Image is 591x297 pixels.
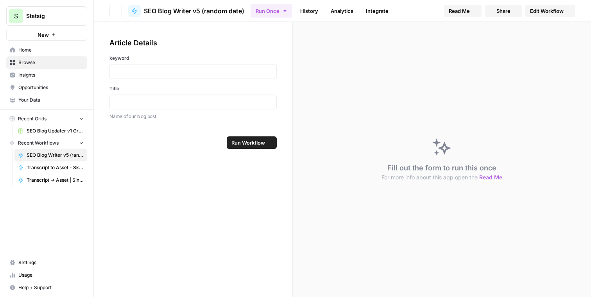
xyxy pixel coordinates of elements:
[6,269,87,281] a: Usage
[18,272,84,279] span: Usage
[485,5,522,17] button: Share
[18,97,84,104] span: Your Data
[251,4,292,18] button: Run Once
[109,38,277,48] div: Article Details
[6,29,87,41] button: New
[14,149,87,161] a: SEO Blog Writer v5 (random date)
[18,72,84,79] span: Insights
[18,284,84,291] span: Help + Support
[27,177,84,184] span: Transcript -> Asset | Single-person Presentation
[6,137,87,149] button: Recent Workflows
[14,174,87,186] a: Transcript -> Asset | Single-person Presentation
[525,5,575,17] a: Edit Workflow
[26,12,73,20] span: Statsig
[18,115,47,122] span: Recent Grids
[38,31,49,39] span: New
[109,85,277,92] label: Title
[18,59,84,66] span: Browse
[479,174,502,181] span: Read Me
[14,161,87,174] a: Transcript to Asset - Skye (vNewModel)
[18,259,84,266] span: Settings
[444,5,482,17] button: Read Me
[14,11,18,21] span: S
[6,113,87,125] button: Recent Grids
[6,256,87,269] a: Settings
[6,69,87,81] a: Insights
[496,7,510,15] span: Share
[128,5,244,17] a: SEO Blog Writer v5 (random date)
[18,140,59,147] span: Recent Workflows
[18,47,84,54] span: Home
[295,5,323,17] a: History
[109,113,277,120] p: Name of our blog post
[18,84,84,91] span: Opportunities
[6,56,87,69] a: Browse
[144,6,244,16] span: SEO Blog Writer v5 (random date)
[6,94,87,106] a: Your Data
[381,174,502,181] button: For more info about this app open the Read Me
[381,163,502,181] div: Fill out the form to run this once
[109,55,277,62] label: keyword
[227,136,277,149] button: Run Workflow
[27,127,84,134] span: SEO Blog Updater v1 Grid (master)
[326,5,358,17] a: Analytics
[6,281,87,294] button: Help + Support
[6,44,87,56] a: Home
[449,7,470,15] span: Read Me
[27,164,84,171] span: Transcript to Asset - Skye (vNewModel)
[6,81,87,94] a: Opportunities
[6,6,87,26] button: Workspace: Statsig
[27,152,84,159] span: SEO Blog Writer v5 (random date)
[14,125,87,137] a: SEO Blog Updater v1 Grid (master)
[361,5,393,17] a: Integrate
[231,139,265,147] span: Run Workflow
[530,7,564,15] span: Edit Workflow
